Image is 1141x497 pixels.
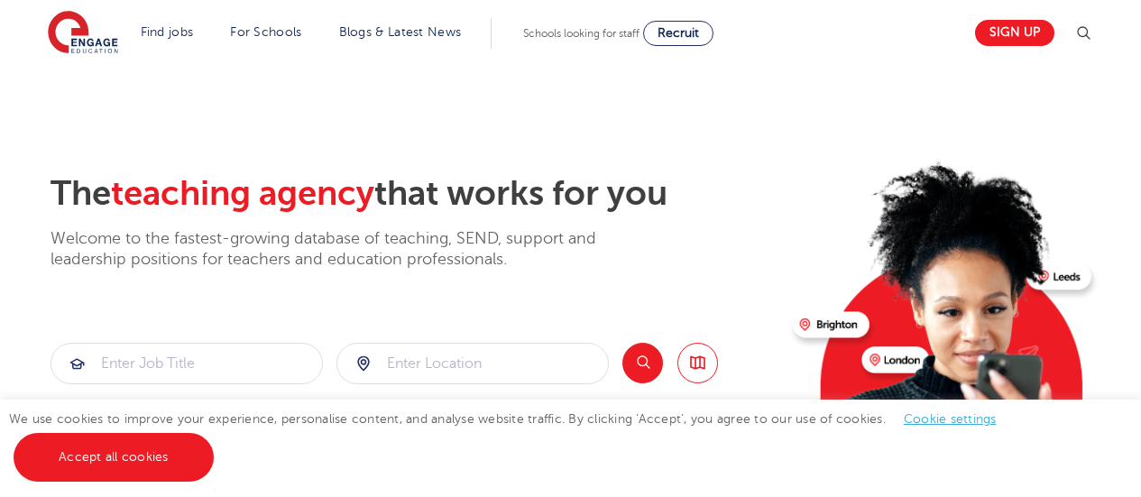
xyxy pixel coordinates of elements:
img: Engage Education [48,11,118,56]
a: Sign up [975,20,1054,46]
div: Submit [51,343,323,384]
span: teaching agency [111,174,374,213]
input: Submit [51,344,322,383]
a: Recruit [643,21,713,46]
h2: The that works for you [51,173,778,215]
button: Search [622,343,663,383]
span: Recruit [658,26,699,40]
a: For Schools [230,25,301,39]
a: Find jobs [141,25,194,39]
a: Cookie settings [904,412,997,426]
div: Submit [336,343,609,384]
span: Schools looking for staff [523,27,640,40]
a: Accept all cookies [14,433,214,482]
span: We use cookies to improve your experience, personalise content, and analyse website traffic. By c... [9,412,1015,464]
input: Submit [337,344,608,383]
p: Welcome to the fastest-growing database of teaching, SEND, support and leadership positions for t... [51,228,646,271]
a: Blogs & Latest News [339,25,462,39]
